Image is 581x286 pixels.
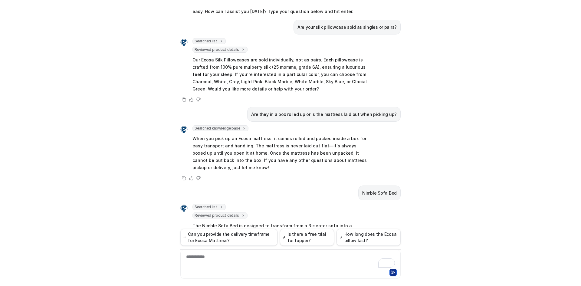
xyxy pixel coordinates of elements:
p: When you pick up an Ecosa mattress, it comes rolled and packed inside a box for easy transport an... [192,135,369,171]
img: Widget [180,126,188,133]
span: Searched knowledge base [192,125,248,131]
span: Searched list [192,204,226,210]
p: The Nimble Sofa Bed is designed to transform from a 3-seater sofa into a spacious king-size bed i... [192,222,369,258]
div: To enrich screen reader interactions, please activate Accessibility in Grammarly extension settings [182,254,399,268]
p: Are your silk pillowcase sold as singles or pairs? [297,24,397,31]
span: Searched list [192,38,226,44]
button: Can you provide the delivery timeframe for Ecosa Mattress? [180,229,277,246]
span: Reviewed product details [192,212,248,219]
p: Nimble Sofa Bed [362,189,397,197]
img: Widget [180,39,188,46]
p: Are they in a box rolled up or is the mattress laid out when picking up? [251,111,397,118]
p: Our Ecosa Silk Pillowcases are sold individually, not as pairs. Each pillowcase is crafted from 1... [192,56,369,93]
span: Reviewed product details [192,47,248,53]
img: Widget [180,205,188,212]
button: Is there a free trial for topper? [280,229,334,246]
button: How long does the Ecosa pillow last? [336,229,401,246]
